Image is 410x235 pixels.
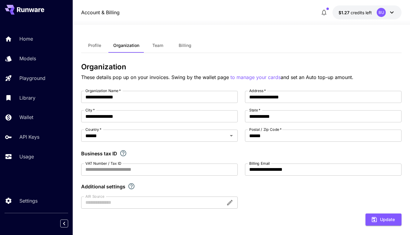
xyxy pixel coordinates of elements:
span: These details pop up on your invoices. Swing by the wallet page [81,74,230,80]
svg: Explore additional customization settings [128,183,135,190]
button: $1.27112BU [332,5,402,19]
span: Team [152,43,163,48]
button: Update [365,213,402,226]
button: Collapse sidebar [60,220,68,227]
label: Address [249,88,266,93]
label: Postal / Zip Code [249,127,282,132]
label: Organization Name [85,88,121,93]
label: VAT Number / Tax ID [85,161,121,166]
p: Home [19,35,33,42]
button: Open [227,131,236,140]
label: City [85,108,95,113]
p: Library [19,94,35,101]
a: Account & Billing [81,9,120,16]
p: Models [19,55,36,62]
span: and set an Auto top-up amount. [281,74,353,80]
p: Settings [19,197,38,204]
label: Country [85,127,101,132]
div: BU [377,8,386,17]
div: Collapse sidebar [65,218,73,229]
div: $1.27112 [339,9,372,16]
button: to manage your cards [230,74,281,81]
p: API Keys [19,133,39,141]
span: Profile [88,43,101,48]
label: State [249,108,260,113]
p: Business tax ID [81,150,117,157]
svg: If you are a business tax registrant, please enter your business tax ID here. [120,150,127,157]
p: Usage [19,153,34,160]
label: AIR Source [85,194,104,199]
p: Playground [19,74,45,82]
p: Wallet [19,114,33,121]
span: credits left [351,10,372,15]
h3: Organization [81,63,402,71]
label: Billing Email [249,161,270,166]
nav: breadcrumb [81,9,120,16]
span: Organization [113,43,139,48]
p: Additional settings [81,183,125,190]
span: $1.27 [339,10,351,15]
span: Billing [179,43,191,48]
